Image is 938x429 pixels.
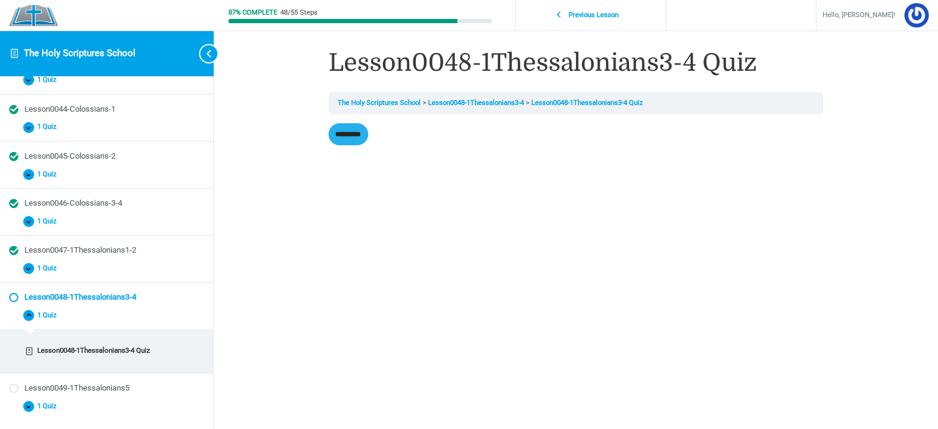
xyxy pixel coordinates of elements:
[338,99,421,107] a: The Holy Scriptures School
[34,217,64,226] span: 1 Quiz
[189,31,214,76] button: Toggle sidebar navigation
[519,4,663,27] a: Previous Lesson
[34,311,64,320] span: 1 Quiz
[24,347,34,356] div: Incomplete
[280,9,318,16] div: 48/55 Steps
[329,92,823,114] nav: Breadcrumbs
[13,342,200,360] a: Incomplete Lesson0048-1Thessalonians3-4 Quiz
[9,105,18,114] div: Completed
[9,199,18,208] div: Completed
[34,123,64,131] span: 1 Quiz
[24,292,204,303] div: Lesson0048-1Thessalonians3-4
[24,383,204,394] div: Lesson0049-1Thessalonians5
[34,402,64,411] span: 1 Quiz
[428,99,524,107] a: Lesson0048-1Thessalonians3-4
[9,198,204,209] a: Completed Lesson0046-Colossians-3-4
[228,9,277,16] div: 87% Complete
[24,104,204,115] div: Lesson0044-Colossians-1
[9,118,204,136] button: 1 Quiz
[9,152,18,161] div: Completed
[9,397,204,415] button: 1 Quiz
[9,165,204,183] button: 1 Quiz
[24,245,204,256] div: Lesson0047-1Thessalonians1-2
[329,46,823,80] h1: Lesson0048-1Thessalonians3-4 Quiz
[9,384,18,393] div: Not started
[24,151,204,162] div: Lesson0045-Colossians-2
[9,259,204,277] button: 1 Quiz
[9,292,204,303] a: Not started Lesson0048-1Thessalonians3-4
[34,264,64,273] span: 1 Quiz
[9,293,18,302] div: Not started
[9,383,204,394] a: Not started Lesson0049-1Thessalonians5
[9,151,204,162] a: Completed Lesson0045-Colossians-2
[34,76,64,84] span: 1 Quiz
[37,345,197,356] div: Lesson0048-1Thessalonians3-4 Quiz
[24,48,136,59] a: The Holy Scriptures School
[9,306,204,324] button: 1 Quiz
[823,9,895,22] span: Hello, [PERSON_NAME]!
[9,71,204,89] button: 1 Quiz
[24,198,204,209] div: Lesson0046-Colossians-3-4
[562,11,626,20] span: Previous Lesson
[9,104,204,115] a: Completed Lesson0044-Colossians-1
[9,246,18,255] div: Completed
[9,212,204,230] button: 1 Quiz
[531,99,643,107] a: Lesson0048-1Thessalonians3-4 Quiz
[34,170,64,179] span: 1 Quiz
[9,245,204,256] a: Completed Lesson0047-1Thessalonians1-2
